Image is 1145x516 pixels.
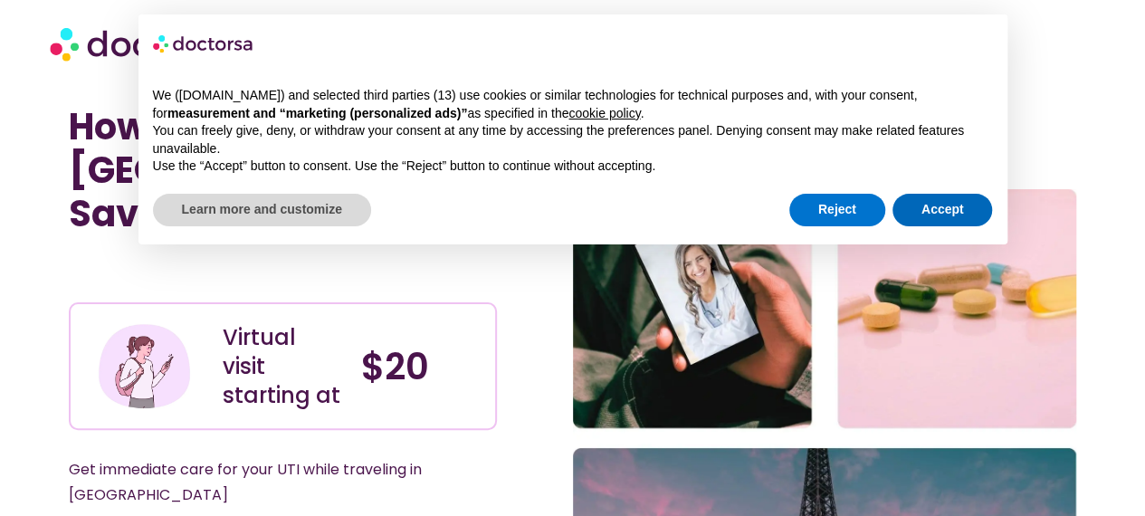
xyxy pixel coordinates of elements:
[153,194,371,226] button: Learn more and customize
[96,318,192,414] img: Illustration depicting a young woman in a casual outfit, engaged with her smartphone. She has a p...
[892,194,993,226] button: Accept
[361,345,482,388] h4: $20
[789,194,885,226] button: Reject
[153,29,254,58] img: logo
[153,158,993,176] p: Use the “Accept” button to consent. Use the “Reject” button to continue without accepting.
[153,87,993,122] p: We ([DOMAIN_NAME]) and selected third parties (13) use cookies or similar technologies for techni...
[78,263,349,284] iframe: Customer reviews powered by Trustpilot
[223,323,343,410] div: Virtual visit starting at
[153,122,993,158] p: You can freely give, deny, or withdraw your consent at any time by accessing the preferences pane...
[69,105,497,235] h1: How a UTI Doctor in [GEOGRAPHIC_DATA] Saved My Vacation
[167,106,467,120] strong: measurement and “marketing (personalized ads)”
[568,106,640,120] a: cookie policy
[69,457,453,508] p: Get immediate care for your UTI while traveling in [GEOGRAPHIC_DATA]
